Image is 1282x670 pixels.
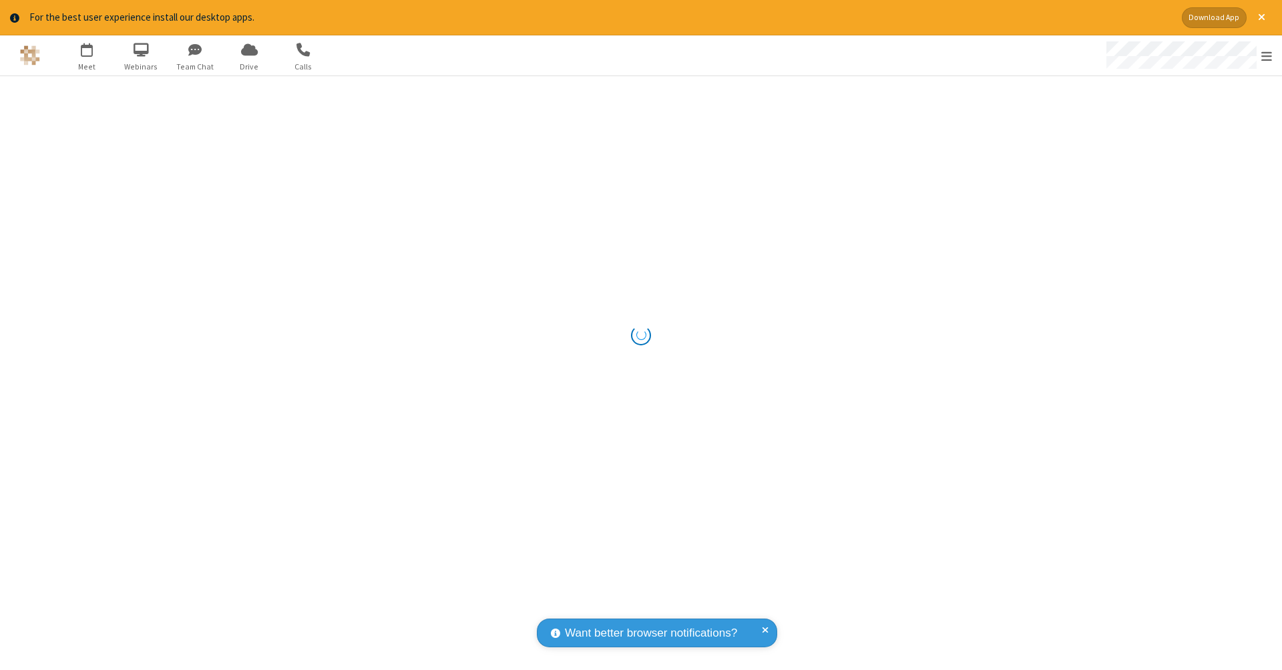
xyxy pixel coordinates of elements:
[29,10,1172,25] div: For the best user experience install our desktop apps.
[1249,635,1272,661] iframe: Chat
[224,61,274,73] span: Drive
[1182,7,1247,28] button: Download App
[278,61,329,73] span: Calls
[5,35,55,75] button: Logo
[62,61,112,73] span: Meet
[1094,35,1282,75] div: Open menu
[565,625,737,642] span: Want better browser notifications?
[20,45,40,65] img: QA Selenium DO NOT DELETE OR CHANGE
[170,61,220,73] span: Team Chat
[1251,7,1272,28] button: Close alert
[116,61,166,73] span: Webinars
